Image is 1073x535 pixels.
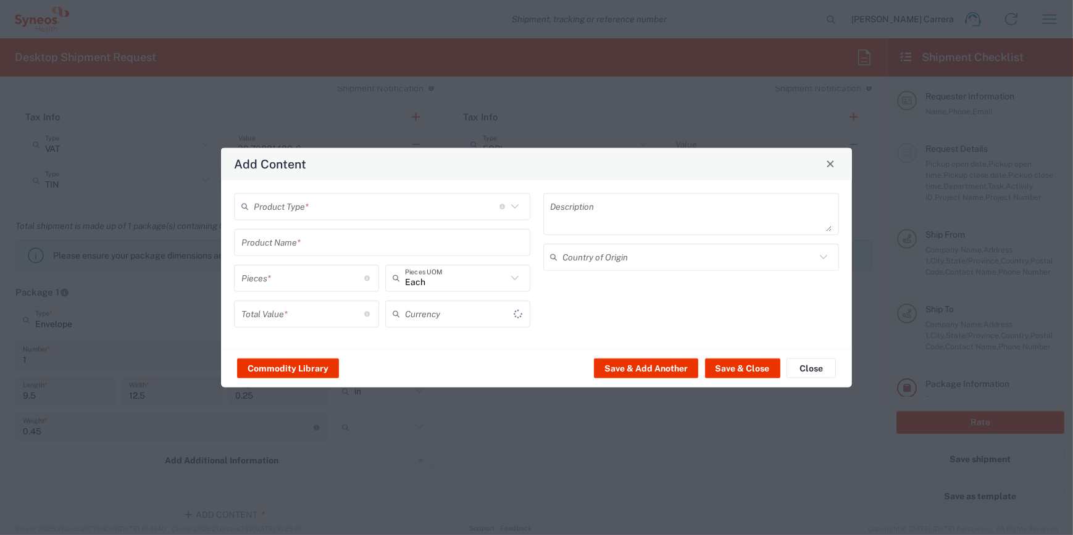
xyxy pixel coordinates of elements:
button: Close [822,155,839,172]
button: Close [787,359,836,378]
h4: Add Content [234,155,306,173]
button: Commodity Library [237,359,339,378]
button: Save & Close [705,359,780,378]
button: Save & Add Another [594,359,698,378]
